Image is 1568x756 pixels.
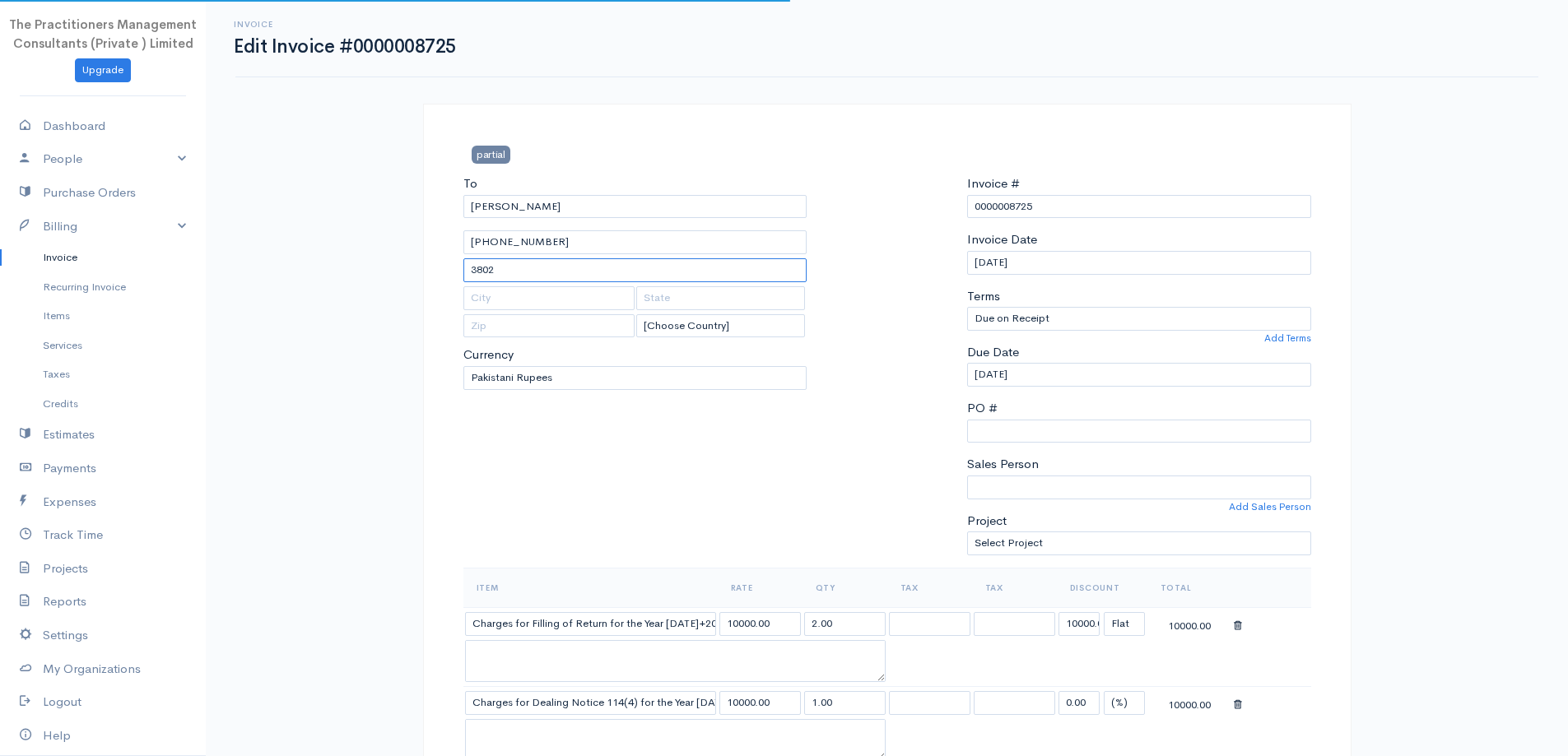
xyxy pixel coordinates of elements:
[967,287,1000,306] label: Terms
[465,612,716,636] input: Item Name
[9,16,197,51] span: The Practitioners Management Consultants (Private ) Limited
[463,314,635,338] input: Zip
[967,455,1039,474] label: Sales Person
[472,146,511,163] span: partial
[463,195,807,219] input: Client Name
[1264,331,1311,346] a: Add Terms
[1147,568,1232,607] th: Total
[1229,499,1311,514] a: Add Sales Person
[463,286,635,310] input: City
[967,363,1311,387] input: dd-mm-yyyy
[967,343,1019,362] label: Due Date
[967,512,1007,531] label: Project
[234,36,456,57] h1: Edit Invoice #0000008725
[967,399,998,418] label: PO #
[463,174,477,193] label: To
[1149,693,1231,713] div: 10000.00
[463,346,514,364] label: Currency
[1057,568,1147,607] th: Discount
[887,568,972,607] th: Tax
[636,286,805,310] input: State
[972,568,1057,607] th: Tax
[967,174,1020,193] label: Invoice #
[718,568,803,607] th: Rate
[75,58,131,82] a: Upgrade
[463,568,718,607] th: Item
[465,691,716,715] input: Item Name
[234,20,456,29] h6: Invoice
[1149,614,1231,634] div: 10000.00
[803,568,887,607] th: Qty
[967,251,1311,275] input: dd-mm-yyyy
[967,230,1037,249] label: Invoice Date
[463,258,807,282] input: Address
[463,230,807,254] input: Email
